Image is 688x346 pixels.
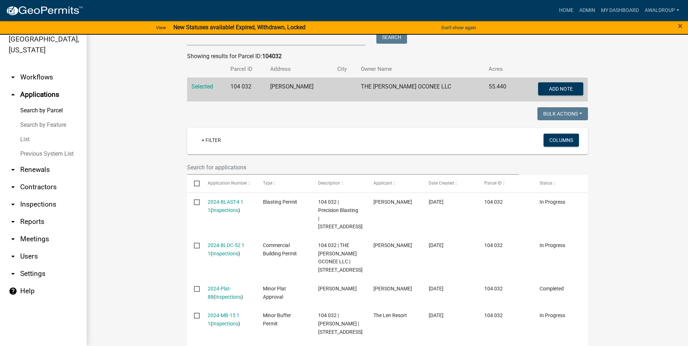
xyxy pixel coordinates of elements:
[429,312,443,318] span: 08/22/2024
[532,175,588,192] datatable-header-cell: Status
[429,242,443,248] span: 12/04/2024
[373,312,407,318] span: The Len Resort
[212,207,238,213] a: Inspections
[208,198,249,215] div: ( )
[9,235,17,243] i: arrow_drop_down
[356,78,484,101] td: THE [PERSON_NAME] OCONEE LLC
[678,21,683,31] span: ×
[187,160,519,175] input: Search for applications
[540,312,565,318] span: In Progress
[376,31,407,44] button: Search
[153,22,169,34] a: View
[208,199,243,213] a: 2024-BLAST-4 1 1
[187,52,588,61] div: Showing results for Parcel ID:
[544,134,579,147] button: Columns
[9,183,17,191] i: arrow_drop_down
[576,4,598,17] a: Admin
[263,242,297,256] span: Commercial Building Permit
[318,312,363,335] span: 104 032 | Rick McAllister | 6350 Lake Oconee Pkwy, Suite 110 PMB 33
[318,242,363,273] span: 104 032 | THE LEN LAKE OCONEE LLC | 1054 Lake Oconee Parkway
[598,4,642,17] a: My Dashboard
[429,286,443,291] span: 10/29/2024
[263,312,291,326] span: Minor Buffer Permit
[201,175,256,192] datatable-header-cell: Application Number
[642,4,682,17] a: awaldroup
[262,53,282,60] strong: 104032
[311,175,367,192] datatable-header-cell: Description
[484,242,503,248] span: 104 032
[208,181,247,186] span: Application Number
[373,199,412,205] span: Toscha Moore
[187,175,201,192] datatable-header-cell: Select
[477,175,532,192] datatable-header-cell: Parcel ID
[367,175,422,192] datatable-header-cell: Applicant
[540,286,564,291] span: Completed
[266,61,333,78] th: Address
[208,312,239,326] a: 2024-MB-15 1 1
[208,241,249,258] div: ( )
[540,181,552,186] span: Status
[9,252,17,261] i: arrow_drop_down
[438,22,479,34] button: Don't show again
[422,175,477,192] datatable-header-cell: Date Created
[678,22,683,30] button: Close
[333,61,356,78] th: City
[256,175,311,192] datatable-header-cell: Type
[266,78,333,101] td: [PERSON_NAME]
[212,321,238,326] a: Inspections
[226,61,266,78] th: Parcel ID
[226,78,266,101] td: 104 032
[540,242,565,248] span: In Progress
[484,181,502,186] span: Parcel ID
[429,199,443,205] span: 12/16/2024
[549,86,573,91] span: Add Note
[9,90,17,99] i: arrow_drop_up
[484,286,503,291] span: 104 032
[318,199,363,229] span: 104 032 | Precision Blasting | 4511 INDUSTRIAL ACCESS RD
[537,107,588,120] button: Bulk Actions
[212,251,238,256] a: Inspections
[484,78,518,101] td: 55.440
[484,312,503,318] span: 104 032
[263,286,286,300] span: Minor Plat Approval
[9,269,17,278] i: arrow_drop_down
[484,61,518,78] th: Acres
[263,181,272,186] span: Type
[484,199,503,205] span: 104 032
[196,134,227,147] a: + Filter
[373,286,412,291] span: Rick McAllister
[538,82,583,95] button: Add Note
[318,286,357,291] span: COLLIS RD
[208,286,231,300] a: 2024-Plat-88
[263,199,297,205] span: Blasting Permit
[318,181,340,186] span: Description
[373,181,392,186] span: Applicant
[556,4,576,17] a: Home
[208,311,249,328] div: ( )
[191,83,213,90] a: Selected
[540,199,565,205] span: In Progress
[429,181,454,186] span: Date Created
[9,73,17,82] i: arrow_drop_down
[208,285,249,301] div: ( )
[173,24,306,31] strong: New Statuses available! Expired, Withdrawn, Locked
[9,287,17,295] i: help
[9,200,17,209] i: arrow_drop_down
[9,217,17,226] i: arrow_drop_down
[208,242,245,256] a: 2024-BLDC-52 1 1
[373,242,412,248] span: Matt Hill
[356,61,484,78] th: Owner Name
[215,294,241,300] a: Inspections
[9,165,17,174] i: arrow_drop_down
